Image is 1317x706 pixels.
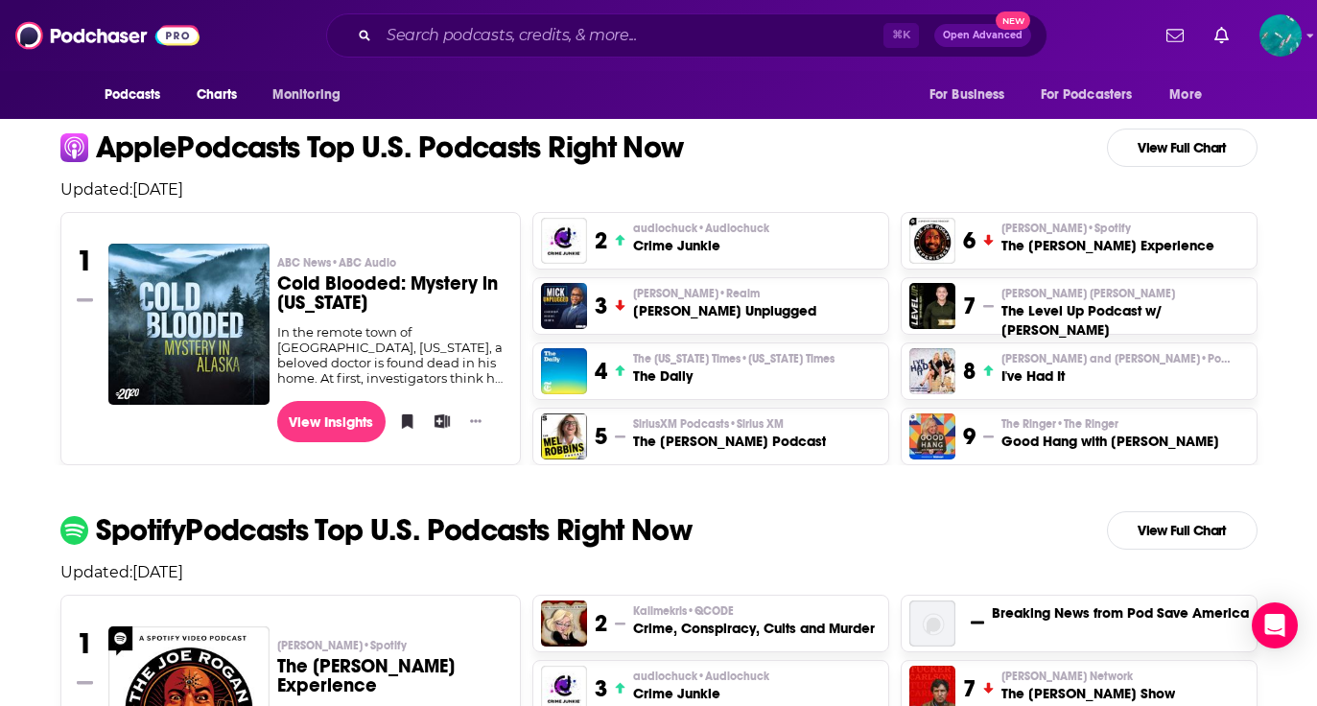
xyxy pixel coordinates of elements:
div: Open Intercom Messenger [1252,602,1298,648]
a: I've Had It [909,348,955,394]
h3: I've Had It [1001,366,1232,386]
h3: Crime, Conspiracy, Cults and Murder [633,619,875,638]
a: The Ringer•The RingerGood Hang with [PERSON_NAME] [1001,416,1219,451]
p: SiriusXM Podcasts • Sirius XM [633,416,826,432]
span: • The Ringer [1056,417,1118,431]
a: Podchaser - Follow, Share and Rate Podcasts [15,17,200,54]
button: open menu [916,77,1029,113]
p: Tucker Carlson Network [1001,669,1175,684]
p: Joe Rogan • Spotify [277,638,505,653]
p: The Ringer • The Ringer [1001,416,1219,432]
h3: Cold Blooded: Mystery in [US_STATE] [277,274,505,313]
span: [PERSON_NAME] Network [1001,669,1133,684]
span: Open Advanced [943,31,1023,40]
p: ABC News • ABC Audio [277,255,505,271]
span: The [US_STATE] Times [633,351,835,366]
h3: The [PERSON_NAME] Experience [1001,236,1214,255]
a: Cold Blooded: Mystery in Alaska [108,244,270,404]
span: For Podcasters [1041,82,1133,108]
img: Good Hang with Amy Poehler [909,413,955,459]
button: open menu [1028,77,1161,113]
img: The Daily [541,348,587,394]
a: View Full Chart [1107,129,1258,167]
span: New [996,12,1030,30]
a: View Insights [277,401,386,442]
a: Show notifications dropdown [1207,19,1236,52]
h3: 9 [963,422,976,451]
span: [PERSON_NAME] [633,286,760,301]
p: Apple Podcasts Top U.S. Podcasts Right Now [96,132,684,163]
a: Breaking News from Pod Save America [992,603,1249,623]
h3: 1 [77,626,93,661]
a: Show notifications dropdown [1159,19,1191,52]
h3: The [PERSON_NAME] Podcast [633,432,826,451]
span: Logged in as louisabuckingham [1259,14,1302,57]
span: [PERSON_NAME] and [PERSON_NAME] [1001,351,1232,366]
span: • Spotify [1087,222,1131,235]
p: The New York Times • New York Times [633,351,835,366]
img: spotify Icon [60,516,88,544]
a: The [US_STATE] Times•[US_STATE] TimesThe Daily [633,351,835,386]
span: Kallmekris [633,603,734,619]
a: Kallmekris•QCODECrime, Conspiracy, Cults and Murder [633,603,875,638]
span: ⌘ K [883,23,919,48]
img: The Level Up Podcast w/ Paul Alex [909,283,955,329]
img: Crime, Conspiracy, Cults and Murder [541,600,587,647]
a: View Full Chart [1107,511,1258,550]
p: Spotify Podcasts Top U.S. Podcasts Right Now [96,515,693,546]
h3: 3 [595,674,607,703]
span: • PodcastOne [1200,352,1274,365]
p: Jennifer Welch and Angie Sullivan • PodcastOne [1001,351,1232,366]
button: Show More Button [462,412,489,431]
button: Show profile menu [1259,14,1302,57]
h3: Crime Junkie [633,236,769,255]
span: Monitoring [272,82,341,108]
span: Charts [197,82,238,108]
span: [PERSON_NAME] [PERSON_NAME] [1001,286,1175,301]
span: The Ringer [1001,416,1118,432]
a: Charts [184,77,249,113]
span: SiriusXM Podcasts [633,416,784,432]
span: Podcasts [105,82,161,108]
h3: 7 [963,674,976,703]
div: Search podcasts, credits, & more... [326,13,1047,58]
p: audiochuck • Audiochuck [633,221,769,236]
h3: 3 [595,292,607,320]
img: Breaking News from Pod Save America [909,600,955,647]
span: • Audiochuck [697,222,769,235]
div: In the remote town of [GEOGRAPHIC_DATA], [US_STATE], a beloved doctor is found dead in his home. ... [277,324,505,386]
h3: 4 [595,357,607,386]
button: open menu [1156,77,1226,113]
img: The Mel Robbins Podcast [541,413,587,459]
span: [PERSON_NAME] [277,638,407,653]
a: Crime Junkie [541,218,587,264]
a: [PERSON_NAME] NetworkThe [PERSON_NAME] Show [1001,669,1175,703]
h3: The [PERSON_NAME] Experience [277,657,505,695]
h3: 8 [963,357,976,386]
button: open menu [259,77,365,113]
a: [PERSON_NAME] and [PERSON_NAME]•PodcastOneI've Had It [1001,351,1232,386]
img: Mick Unplugged [541,283,587,329]
span: • [US_STATE] Times [741,352,835,365]
p: Kallmekris • QCODE [633,603,875,619]
h3: 2 [595,226,607,255]
h3: The Daily [633,366,835,386]
h3: Crime Junkie [633,684,769,703]
img: apple Icon [60,133,88,161]
button: Add to List [428,407,447,435]
span: audiochuck [633,221,769,236]
img: The Joe Rogan Experience [909,218,955,264]
h3: 6 [963,226,976,255]
button: open menu [91,77,186,113]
